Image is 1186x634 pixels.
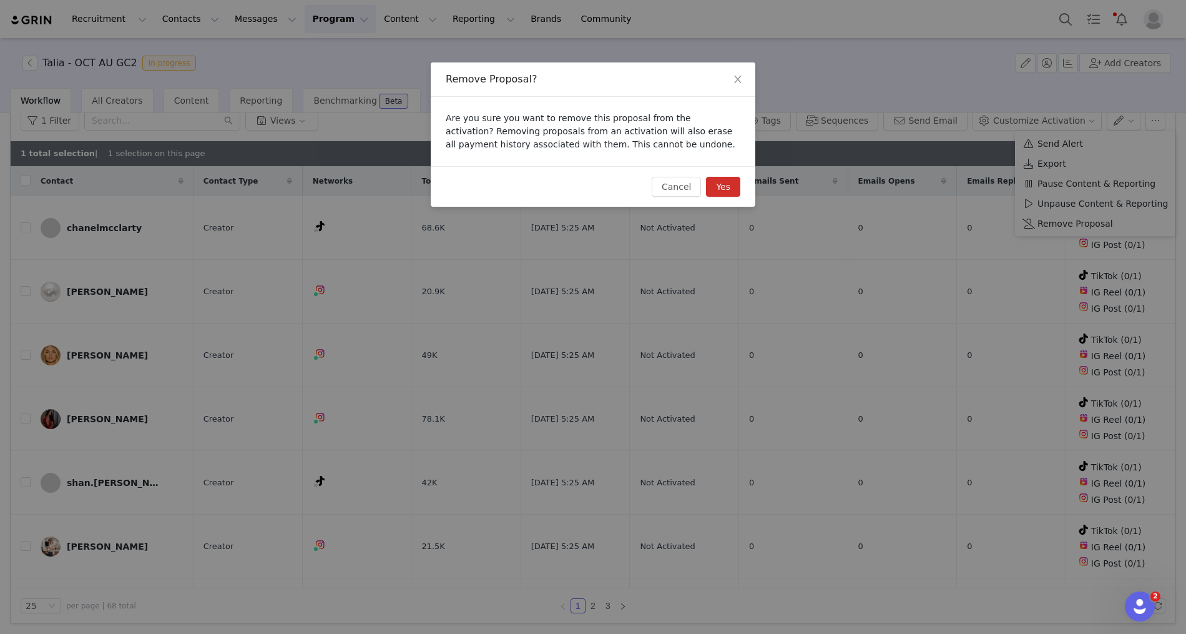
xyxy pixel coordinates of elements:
[720,62,755,97] button: Close
[446,112,740,151] p: Are you sure you want to remove this proposal from the activation? Removing proposals from an act...
[706,177,740,197] button: Yes
[733,74,743,84] i: icon: close
[446,72,740,86] div: Remove Proposal?
[1125,592,1155,622] iframe: Intercom live chat
[652,177,701,197] button: Cancel
[1150,592,1160,602] span: 2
